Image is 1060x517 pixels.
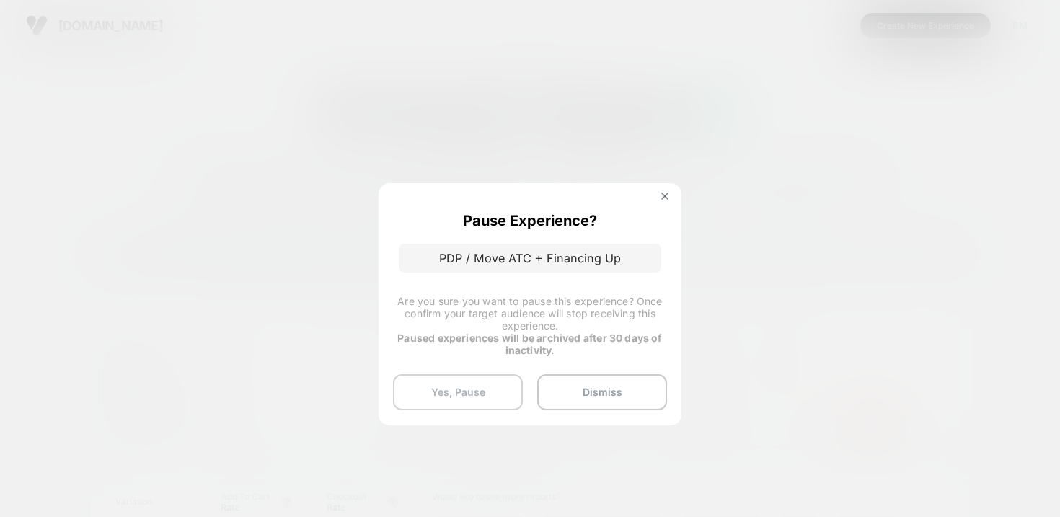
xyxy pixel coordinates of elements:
[537,374,667,410] button: Dismiss
[463,212,597,229] p: Pause Experience?
[661,193,668,200] img: close
[397,295,662,332] span: Are you sure you want to pause this experience? Once confirm your target audience will stop recei...
[399,244,661,273] p: PDP / Move ATC + Financing Up
[393,374,523,410] button: Yes, Pause
[397,332,662,356] strong: Paused experiences will be archived after 30 days of inactivity.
